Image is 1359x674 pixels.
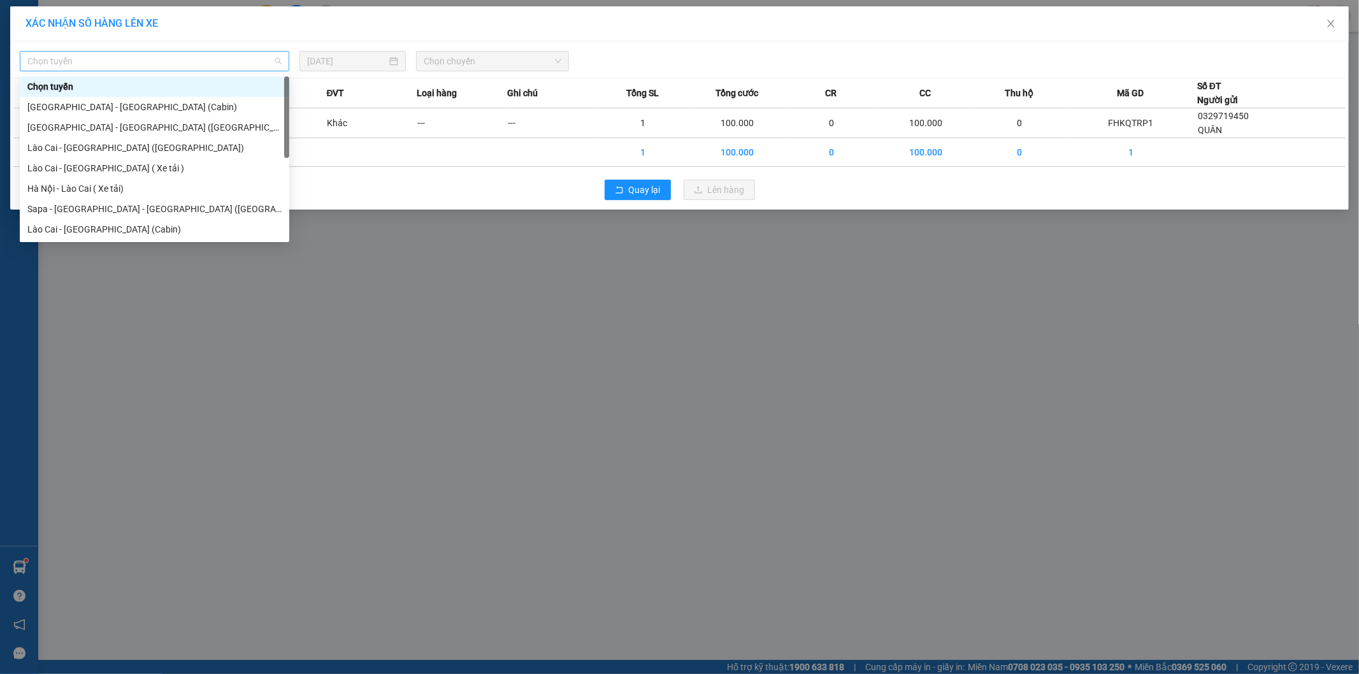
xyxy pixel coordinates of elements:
[7,10,71,74] img: logo.jpg
[27,120,282,134] div: [GEOGRAPHIC_DATA] - [GEOGRAPHIC_DATA] ([GEOGRAPHIC_DATA])
[25,17,158,29] span: XÁC NHẬN SỐ HÀNG LÊN XE
[20,219,289,240] div: Lào Cai - Hà Nội (Cabin)
[508,108,598,138] td: ---
[629,183,661,197] span: Quay lại
[326,108,417,138] td: Khác
[598,108,689,138] td: 1
[77,30,155,51] b: Sao Việt
[684,180,755,200] button: uploadLên hàng
[975,138,1065,167] td: 0
[1198,125,1222,135] span: QUÂN
[786,138,877,167] td: 0
[919,86,931,100] span: CC
[307,54,387,68] input: 13/08/2025
[326,86,344,100] span: ĐVT
[27,222,282,236] div: Lào Cai - [GEOGRAPHIC_DATA] (Cabin)
[27,182,282,196] div: Hà Nội - Lào Cai ( Xe tải)
[27,161,282,175] div: Lào Cai - [GEOGRAPHIC_DATA] ( Xe tải )
[20,178,289,199] div: Hà Nội - Lào Cai ( Xe tải)
[1118,86,1144,100] span: Mã GD
[1326,18,1336,29] span: close
[627,86,659,100] span: Tổng SL
[689,108,786,138] td: 100.000
[877,108,974,138] td: 100.000
[786,108,877,138] td: 0
[877,138,974,167] td: 100.000
[826,86,837,100] span: CR
[615,185,624,196] span: rollback
[1065,108,1197,138] td: FHKQTRP1
[20,117,289,138] div: Hà Nội - Lào Cai (Giường)
[508,86,538,100] span: Ghi chú
[417,86,457,100] span: Loại hàng
[1197,79,1238,107] div: Số ĐT Người gửi
[27,202,282,216] div: Sapa - [GEOGRAPHIC_DATA] - [GEOGRAPHIC_DATA] ([GEOGRAPHIC_DATA])
[20,138,289,158] div: Lào Cai - Hà Nội (Giường)
[20,97,289,117] div: Hà Nội - Lào Cai (Cabin)
[27,141,282,155] div: Lào Cai - [GEOGRAPHIC_DATA] ([GEOGRAPHIC_DATA])
[689,138,786,167] td: 100.000
[975,108,1065,138] td: 0
[417,108,508,138] td: ---
[7,74,103,95] h2: FHKQTRP1
[1065,138,1197,167] td: 1
[715,86,758,100] span: Tổng cước
[424,52,561,71] span: Chọn chuyến
[20,199,289,219] div: Sapa - Lào Cai - Hà Nội (Giường)
[27,52,282,71] span: Chọn tuyến
[1313,6,1349,42] button: Close
[170,10,308,31] b: [DOMAIN_NAME]
[1005,86,1034,100] span: Thu hộ
[605,180,671,200] button: rollbackQuay lại
[27,80,282,94] div: Chọn tuyến
[67,74,308,154] h2: VP Nhận: VP Hàng LC
[598,138,689,167] td: 1
[27,100,282,114] div: [GEOGRAPHIC_DATA] - [GEOGRAPHIC_DATA] (Cabin)
[20,158,289,178] div: Lào Cai - Hà Nội ( Xe tải )
[1198,111,1249,121] span: 0329719450
[20,76,289,97] div: Chọn tuyến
